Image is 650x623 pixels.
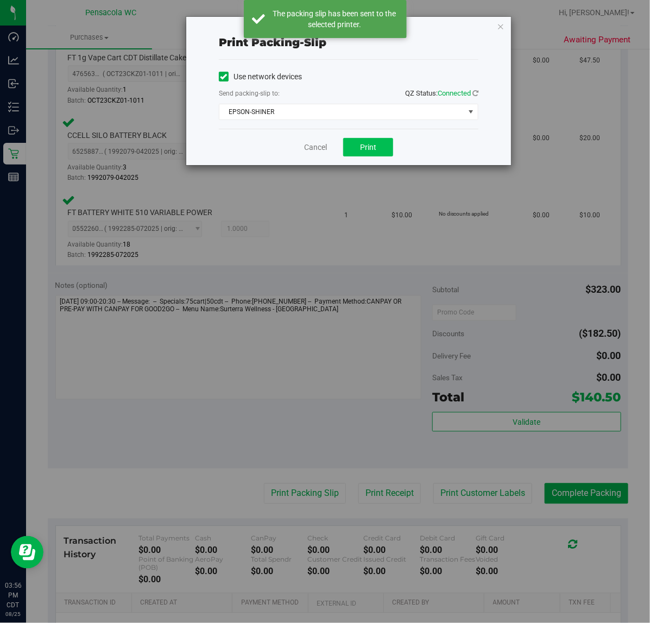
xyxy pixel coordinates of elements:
[405,89,478,97] span: QZ Status:
[304,142,327,153] a: Cancel
[360,143,376,152] span: Print
[219,89,280,98] label: Send packing-slip to:
[438,89,471,97] span: Connected
[219,104,464,119] span: EPSON-SHINER
[219,36,326,49] span: Print packing-slip
[11,536,43,569] iframe: Resource center
[343,138,393,156] button: Print
[271,8,399,30] div: The packing slip has been sent to the selected printer.
[464,104,478,119] span: select
[219,71,302,83] label: Use network devices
